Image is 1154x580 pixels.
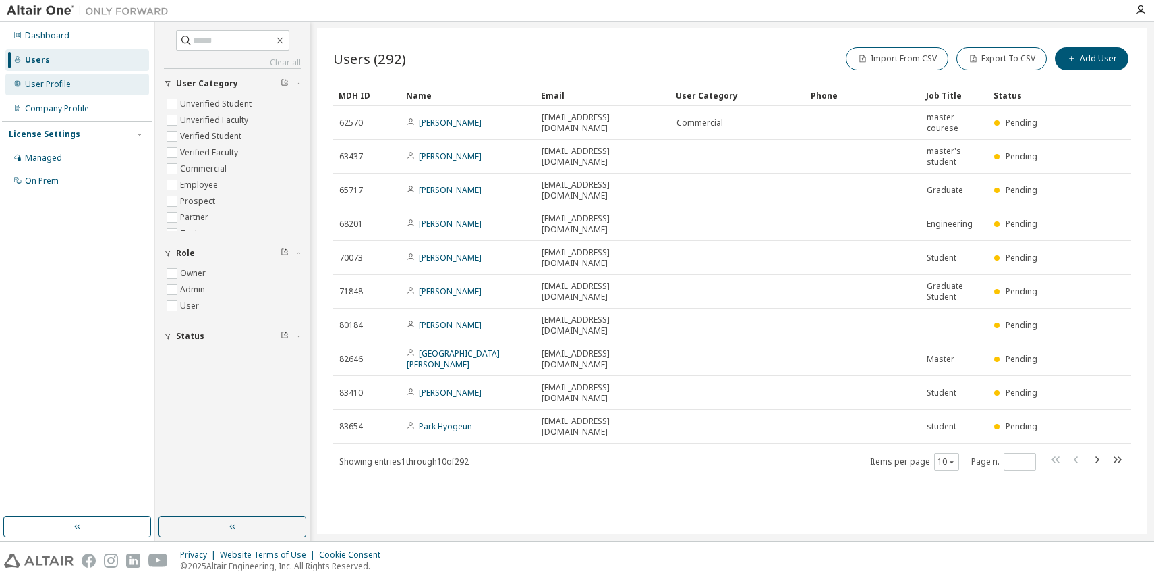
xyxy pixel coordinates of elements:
span: Pending [1006,184,1037,196]
img: facebook.svg [82,554,96,568]
span: master courese [927,112,982,134]
button: 10 [937,456,956,467]
span: Student [927,253,956,263]
span: 68201 [339,219,363,230]
span: [EMAIL_ADDRESS][DOMAIN_NAME] [542,281,664,302]
span: 82646 [339,354,363,365]
span: Pending [1006,117,1037,128]
span: Role [176,248,195,259]
span: 70073 [339,253,363,263]
span: [EMAIL_ADDRESS][DOMAIN_NAME] [542,146,664,167]
div: Company Profile [25,103,89,114]
img: linkedin.svg [126,554,140,568]
button: Export To CSV [956,47,1047,70]
img: Altair One [7,4,175,18]
label: Verified Student [180,128,244,144]
span: Pending [1006,151,1037,162]
span: Pending [1006,387,1037,398]
span: [EMAIL_ADDRESS][DOMAIN_NAME] [542,315,664,336]
span: [EMAIL_ADDRESS][DOMAIN_NAME] [542,382,664,404]
label: User [180,298,202,314]
img: instagram.svg [104,554,118,568]
a: [PERSON_NAME] [419,151,482,162]
img: altair_logo.svg [4,554,74,568]
a: [GEOGRAPHIC_DATA][PERSON_NAME] [407,348,500,370]
span: Pending [1006,319,1037,331]
div: On Prem [25,176,59,186]
span: [EMAIL_ADDRESS][DOMAIN_NAME] [542,180,664,201]
div: User Profile [25,79,71,90]
span: Pending [1006,286,1037,297]
label: Commercial [180,161,229,177]
span: 65717 [339,185,363,196]
a: [PERSON_NAME] [419,184,482,196]
label: Partner [180,209,211,226]
span: 63437 [339,151,363,162]
a: [PERSON_NAME] [419,319,482,331]
span: Items per page [870,453,959,471]
div: Phone [811,84,915,106]
label: Verified Faculty [180,144,241,161]
span: student [927,421,956,432]
span: Pending [1006,421,1037,432]
button: Role [164,238,301,268]
div: MDH ID [339,84,395,106]
span: Clear filter [281,78,289,89]
span: Graduate [927,185,963,196]
span: 80184 [339,320,363,331]
a: Park Hyogeun [419,421,472,432]
span: Pending [1006,252,1037,263]
div: Email [541,84,665,106]
button: User Category [164,69,301,99]
span: Pending [1006,218,1037,230]
button: Add User [1055,47,1128,70]
div: License Settings [9,129,80,140]
span: 71848 [339,286,363,297]
div: Users [25,55,50,65]
span: Graduate Student [927,281,982,302]
a: [PERSON_NAME] [419,286,482,297]
span: Showing entries 1 through 10 of 292 [339,456,469,467]
label: Admin [180,282,208,298]
button: Status [164,321,301,351]
span: Users (292) [333,49,406,68]
div: Name [406,84,530,106]
label: Trial [180,226,200,242]
span: [EMAIL_ADDRESS][DOMAIN_NAME] [542,213,664,235]
span: Commercial [676,117,723,128]
label: Prospect [180,193,218,209]
span: Master [927,354,954,365]
div: Cookie Consent [319,550,388,560]
span: 83654 [339,421,363,432]
span: Clear filter [281,248,289,259]
div: Website Terms of Use [220,550,319,560]
label: Employee [180,177,221,193]
div: Dashboard [25,30,69,41]
div: Job Title [926,84,983,106]
div: Status [993,84,1050,106]
span: Page n. [971,453,1036,471]
a: [PERSON_NAME] [419,117,482,128]
span: master's student [927,146,982,167]
span: [EMAIL_ADDRESS][DOMAIN_NAME] [542,416,664,438]
div: User Category [676,84,800,106]
div: Privacy [180,550,220,560]
span: Student [927,388,956,398]
span: [EMAIL_ADDRESS][DOMAIN_NAME] [542,112,664,134]
label: Unverified Student [180,96,254,112]
a: [PERSON_NAME] [419,387,482,398]
span: [EMAIL_ADDRESS][DOMAIN_NAME] [542,247,664,269]
span: Pending [1006,353,1037,365]
span: 62570 [339,117,363,128]
span: Engineering [927,219,973,230]
a: Clear all [164,57,301,68]
label: Owner [180,265,208,282]
span: Status [176,331,204,342]
p: © 2025 Altair Engineering, Inc. All Rights Reserved. [180,560,388,572]
a: [PERSON_NAME] [419,218,482,230]
label: Unverified Faculty [180,112,251,128]
span: Clear filter [281,331,289,342]
img: youtube.svg [148,554,168,568]
span: User Category [176,78,238,89]
div: Managed [25,153,62,163]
